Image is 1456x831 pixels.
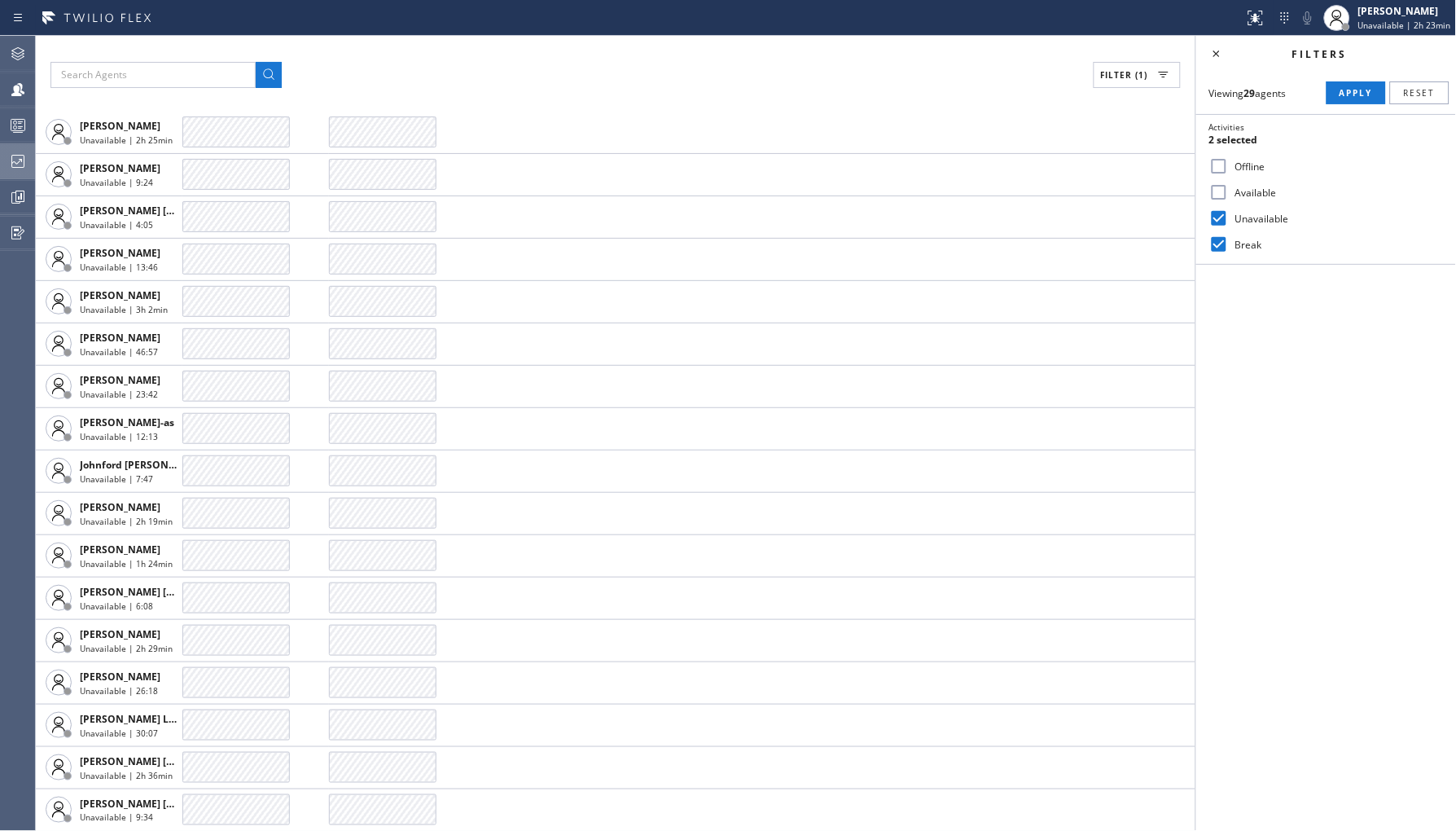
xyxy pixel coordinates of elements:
[80,119,160,133] span: [PERSON_NAME]
[1327,81,1386,104] button: Apply
[80,246,160,260] span: [PERSON_NAME]
[1296,7,1319,29] button: Mute
[1209,133,1258,147] span: 2 selected
[80,458,205,472] span: Johnford [PERSON_NAME]
[80,304,168,315] span: Unavailable | 3h 2min
[80,346,158,358] span: Unavailable | 46:57
[80,558,173,569] span: Unavailable | 1h 24min
[1209,121,1443,133] div: Activities
[80,134,173,146] span: Unavailable | 2h 25min
[80,585,243,599] span: [PERSON_NAME] [PERSON_NAME]
[80,754,243,768] span: [PERSON_NAME] [PERSON_NAME]
[80,516,173,527] span: Unavailable | 2h 19min
[80,177,153,188] span: Unavailable | 9:24
[1358,20,1451,31] span: Unavailable | 2h 23min
[1229,238,1443,252] label: Break
[80,770,173,781] span: Unavailable | 2h 36min
[80,219,153,231] span: Unavailable | 4:05
[80,643,173,654] span: Unavailable | 2h 29min
[1292,47,1348,61] span: Filters
[1209,86,1287,100] span: Viewing agents
[80,500,160,514] span: [PERSON_NAME]
[80,670,160,684] span: [PERSON_NAME]
[80,473,153,485] span: Unavailable | 7:47
[80,543,160,556] span: [PERSON_NAME]
[80,600,153,612] span: Unavailable | 6:08
[1340,87,1373,99] span: Apply
[1390,81,1449,104] button: Reset
[80,373,160,387] span: [PERSON_NAME]
[80,728,158,739] span: Unavailable | 30:07
[80,262,158,273] span: Unavailable | 13:46
[80,712,296,726] span: [PERSON_NAME] Ledelbeth [PERSON_NAME]
[80,161,160,175] span: [PERSON_NAME]
[1358,4,1451,18] div: [PERSON_NAME]
[80,389,158,400] span: Unavailable | 23:42
[1094,62,1181,88] button: Filter (1)
[50,62,256,88] input: Search Agents
[1229,186,1443,200] label: Available
[80,797,243,811] span: [PERSON_NAME] [PERSON_NAME]
[80,204,243,218] span: [PERSON_NAME] [PERSON_NAME]
[80,431,158,442] span: Unavailable | 12:13
[1229,160,1443,174] label: Offline
[1244,86,1256,100] strong: 29
[1101,69,1148,81] span: Filter (1)
[1229,212,1443,226] label: Unavailable
[80,812,153,824] span: Unavailable | 9:34
[80,415,174,429] span: [PERSON_NAME]-as
[80,627,160,641] span: [PERSON_NAME]
[80,288,160,302] span: [PERSON_NAME]
[1404,87,1436,99] span: Reset
[80,685,158,697] span: Unavailable | 26:18
[80,331,160,345] span: [PERSON_NAME]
